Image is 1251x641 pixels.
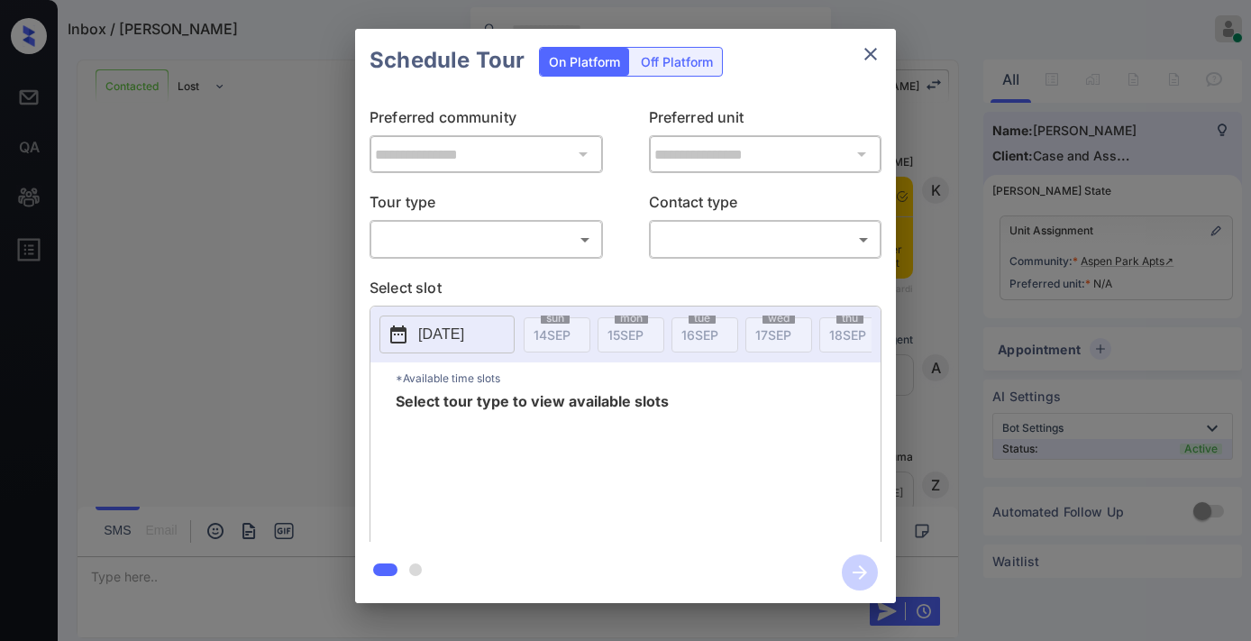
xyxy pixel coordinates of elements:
button: [DATE] [379,316,515,353]
p: *Available time slots [396,362,881,394]
p: Preferred unit [649,106,882,135]
p: [DATE] [418,324,464,345]
div: On Platform [540,48,629,76]
p: Contact type [649,191,882,220]
button: close [853,36,889,72]
p: Select slot [370,277,881,306]
span: Select tour type to view available slots [396,394,669,538]
div: Off Platform [632,48,722,76]
h2: Schedule Tour [355,29,539,92]
p: Preferred community [370,106,603,135]
p: Tour type [370,191,603,220]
